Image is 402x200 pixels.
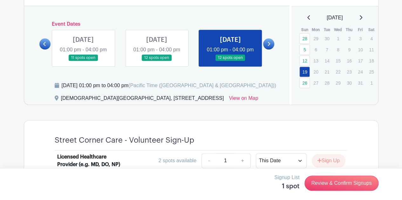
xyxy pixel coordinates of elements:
[321,27,332,33] th: Tue
[61,94,224,105] div: [DEMOGRAPHIC_DATA][GEOGRAPHIC_DATA], [STREET_ADDRESS]
[310,27,321,33] th: Mon
[333,45,343,55] p: 8
[344,45,354,55] p: 9
[322,56,332,66] p: 14
[355,56,365,66] p: 17
[235,153,250,168] a: +
[333,67,343,77] p: 22
[322,67,332,77] p: 21
[332,27,344,33] th: Wed
[229,94,258,105] a: View on Map
[201,153,216,168] a: -
[304,176,378,191] a: Review & Confirm Signups
[322,78,332,88] p: 28
[366,45,377,55] p: 11
[366,27,377,33] th: Sat
[366,56,377,66] p: 18
[355,67,365,77] p: 24
[355,78,365,88] p: 31
[322,45,332,55] p: 7
[327,14,343,22] span: [DATE]
[274,183,299,190] h5: 1 spot
[299,27,310,33] th: Sun
[274,174,299,181] p: Signup List
[299,55,310,66] a: 12
[310,67,321,77] p: 20
[299,33,310,44] a: 28
[322,34,332,43] p: 30
[366,67,377,77] p: 25
[299,78,310,88] a: 26
[310,56,321,66] p: 13
[51,21,263,27] h6: Event Dates
[57,153,122,168] div: Licensed Healthcare Provider (e.g. MD, DO, NP)
[310,34,321,43] p: 29
[344,67,354,77] p: 23
[355,27,366,33] th: Fri
[62,82,276,89] div: [DATE] 01:00 pm to 04:00 pm
[333,56,343,66] p: 15
[299,67,310,77] a: 19
[299,44,310,55] a: 5
[366,78,377,88] p: 1
[366,34,377,43] p: 4
[344,78,354,88] p: 30
[128,83,276,88] span: (Pacific Time ([GEOGRAPHIC_DATA] & [GEOGRAPHIC_DATA]))
[310,45,321,55] p: 6
[355,34,365,43] p: 3
[159,157,196,165] div: 2 spots available
[333,78,343,88] p: 29
[344,27,355,33] th: Thu
[55,136,194,145] h4: Street Corner Care - Volunteer Sign-Up
[344,34,354,43] p: 2
[310,78,321,88] p: 27
[344,56,354,66] p: 16
[355,45,365,55] p: 10
[333,34,343,43] p: 1
[312,154,345,167] button: Sign Up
